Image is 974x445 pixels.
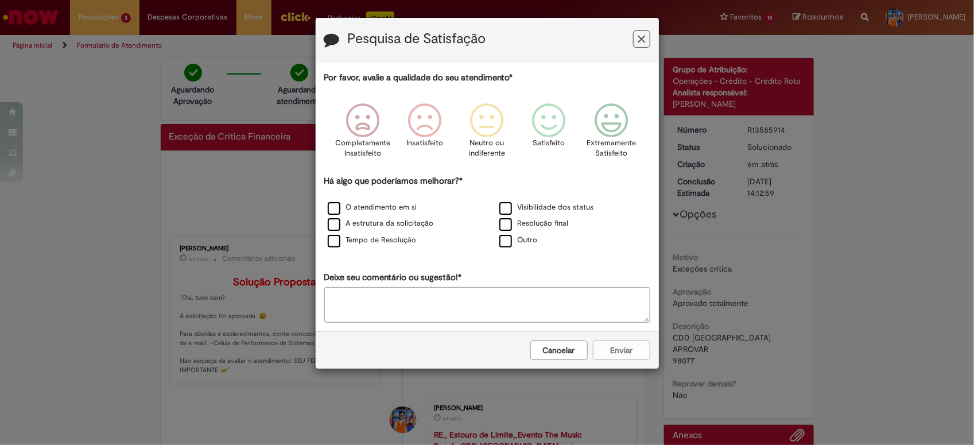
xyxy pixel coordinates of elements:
[328,235,417,246] label: Tempo de Resolução
[466,138,507,159] p: Neutro ou indiferente
[499,218,569,229] label: Resolução final
[333,95,392,173] div: Completamente Insatisfeito
[530,340,588,360] button: Cancelar
[520,95,579,173] div: Satisfeito
[582,95,641,173] div: Extremamente Satisfeito
[457,95,516,173] div: Neutro ou indiferente
[406,138,443,149] p: Insatisfeito
[328,202,417,213] label: O atendimento em si
[533,138,565,149] p: Satisfeito
[324,175,650,249] div: Há algo que poderíamos melhorar?*
[348,32,486,47] label: Pesquisa de Satisfação
[395,95,454,173] div: Insatisfeito
[499,202,594,213] label: Visibilidade dos status
[499,235,538,246] label: Outro
[587,138,636,159] p: Extremamente Satisfeito
[324,72,513,84] label: Por favor, avalie a qualidade do seu atendimento*
[335,138,390,159] p: Completamente Insatisfeito
[328,218,434,229] label: A estrutura da solicitação
[324,272,462,284] label: Deixe seu comentário ou sugestão!*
